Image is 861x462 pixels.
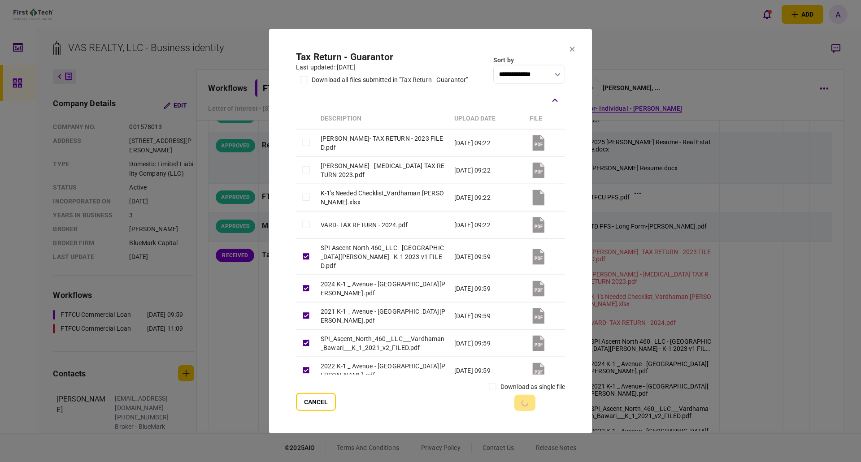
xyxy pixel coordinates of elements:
[316,211,450,238] td: VARD- TAX RETURN - 2024.pdf
[450,184,525,211] td: [DATE] 09:22
[316,275,450,302] td: 2024 K-1 _ Avenue - [GEOGRAPHIC_DATA][PERSON_NAME].pdf
[316,357,450,384] td: 2022 K-1 _ Avenue - [GEOGRAPHIC_DATA][PERSON_NAME].pdf
[493,55,565,65] div: Sort by
[450,211,525,238] td: [DATE] 09:22
[316,156,450,184] td: [PERSON_NAME] - [MEDICAL_DATA] TAX RETURN 2023.pdf
[500,382,565,392] label: download as single file
[450,275,525,302] td: [DATE] 09:59
[312,75,468,84] div: download all files submitted in "Tax Return - Guarantor"
[450,129,525,156] td: [DATE] 09:22
[450,329,525,357] td: [DATE] 09:59
[525,108,565,129] th: file
[296,51,468,62] h2: Tax Return - Guarantor
[316,329,450,357] td: SPI_Ascent_North_460__LLC___Vardhaman_Bawari___K_1_2021_v2_FILED.pdf
[316,108,450,129] th: Description
[450,302,525,329] td: [DATE] 09:59
[316,184,450,211] td: K-1's Needed Checklist_Vardhaman [PERSON_NAME].xlsx
[450,238,525,275] td: [DATE] 09:59
[296,393,336,411] button: Cancel
[316,129,450,156] td: [PERSON_NAME]- TAX RETURN - 2023 FILED.pdf
[316,238,450,275] td: SPI Ascent North 460_ LLC - [GEOGRAPHIC_DATA][PERSON_NAME] - K-1 2023 v1 FILED.pdf
[316,302,450,329] td: 2021 K-1 _ Avenue - [GEOGRAPHIC_DATA][PERSON_NAME].pdf
[450,156,525,184] td: [DATE] 09:22
[450,357,525,384] td: [DATE] 09:59
[450,108,525,129] th: upload date
[296,62,468,72] div: last updated: [DATE]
